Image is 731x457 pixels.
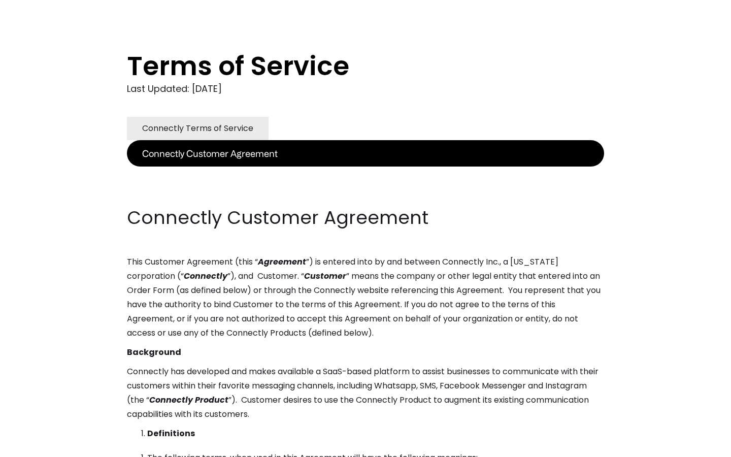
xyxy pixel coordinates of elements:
[127,81,604,96] div: Last Updated: [DATE]
[184,270,227,282] em: Connectly
[258,256,306,268] em: Agreement
[127,346,181,358] strong: Background
[304,270,346,282] em: Customer
[127,186,604,200] p: ‍
[127,205,604,231] h2: Connectly Customer Agreement
[10,438,61,453] aside: Language selected: English
[149,394,228,406] em: Connectly Product
[127,365,604,421] p: Connectly has developed and makes available a SaaS-based platform to assist businesses to communi...
[142,121,253,136] div: Connectly Terms of Service
[147,428,195,439] strong: Definitions
[127,51,563,81] h1: Terms of Service
[20,439,61,453] ul: Language list
[127,255,604,340] p: This Customer Agreement (this “ ”) is entered into by and between Connectly Inc., a [US_STATE] co...
[142,146,278,160] div: Connectly Customer Agreement
[127,167,604,181] p: ‍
